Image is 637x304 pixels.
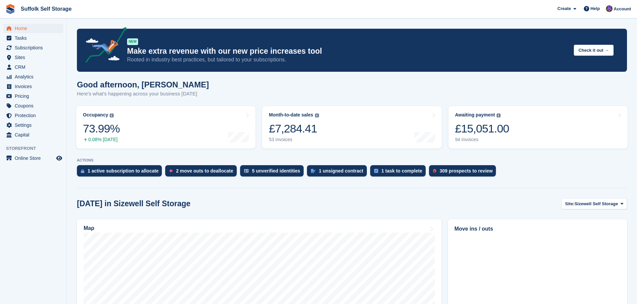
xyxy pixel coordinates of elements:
a: Suffolk Self Storage [18,3,74,14]
a: menu [3,53,63,62]
a: menu [3,154,63,163]
a: 1 task to complete [370,165,429,180]
a: 5 unverified identities [240,165,307,180]
div: Occupancy [83,112,108,118]
a: menu [3,72,63,81]
div: £15,051.00 [455,122,509,135]
a: 1 unsigned contract [307,165,370,180]
img: active_subscription_to_allocate_icon-d502201f5373d7db506a760aba3b589e785aa758c864c3986d89f69b8ff3... [81,169,84,173]
h2: [DATE] in Sizewell Self Storage [77,199,191,208]
span: Settings [15,120,55,130]
img: task-75834270c22a3079a89374b754ae025e5fb1db73e45f91037f5363f120a921f8.svg [374,169,378,173]
img: stora-icon-8386f47178a22dfd0bd8f6a31ec36ba5ce8667c1dd55bd0f319d3a0aa187defe.svg [5,4,15,14]
span: Online Store [15,154,55,163]
img: contract_signature_icon-13c848040528278c33f63329250d36e43548de30e8caae1d1a13099fd9432cc5.svg [311,169,316,173]
span: Capital [15,130,55,139]
a: menu [3,33,63,43]
span: Create [557,5,571,12]
a: menu [3,111,63,120]
p: Rooted in industry best practices, but tailored to your subscriptions. [127,56,568,63]
img: price-adjustments-announcement-icon-8257ccfd72463d97f412b2fc003d46551f7dbcb40ab6d574587a9cd5c0d94... [80,27,127,65]
div: 53 invoices [269,137,319,142]
a: menu [3,24,63,33]
div: Awaiting payment [455,112,495,118]
div: NEW [127,38,138,45]
span: CRM [15,62,55,72]
div: 94 invoices [455,137,509,142]
span: Protection [15,111,55,120]
span: Coupons [15,101,55,110]
div: 73.99% [83,122,120,135]
img: icon-info-grey-7440780725fd019a000dd9b08b2336e03edf1995a4989e88bcd33f0948082b44.svg [110,113,114,117]
span: Analytics [15,72,55,81]
a: Preview store [55,154,63,162]
span: Site: [565,201,574,207]
span: Sizewell Self Storage [574,201,618,207]
a: menu [3,82,63,91]
img: icon-info-grey-7440780725fd019a000dd9b08b2336e03edf1995a4989e88bcd33f0948082b44.svg [315,113,319,117]
div: 0.08% [DATE] [83,137,120,142]
a: Month-to-date sales £7,284.41 53 invoices [262,106,441,148]
p: Make extra revenue with our new price increases tool [127,46,568,56]
a: 309 prospects to review [429,165,500,180]
span: Home [15,24,55,33]
div: 309 prospects to review [440,168,493,174]
div: 1 task to complete [382,168,422,174]
span: Storefront [6,145,67,152]
span: Pricing [15,91,55,101]
a: menu [3,43,63,52]
p: ACTIONS [77,158,627,163]
a: menu [3,120,63,130]
img: icon-info-grey-7440780725fd019a000dd9b08b2336e03edf1995a4989e88bcd33f0948082b44.svg [497,113,501,117]
span: Account [614,6,631,12]
h2: Move ins / outs [454,225,621,233]
span: Subscriptions [15,43,55,52]
a: menu [3,62,63,72]
img: move_outs_to_deallocate_icon-f764333ba52eb49d3ac5e1228854f67142a1ed5810a6f6cc68b1a99e826820c5.svg [169,169,173,173]
span: Invoices [15,82,55,91]
div: 5 unverified identities [252,168,300,174]
span: Tasks [15,33,55,43]
h2: Map [84,225,94,231]
a: 1 active subscription to allocate [77,165,165,180]
div: Month-to-date sales [269,112,313,118]
a: Occupancy 73.99% 0.08% [DATE] [76,106,255,148]
a: menu [3,130,63,139]
img: prospect-51fa495bee0391a8d652442698ab0144808aea92771e9ea1ae160a38d050c398.svg [433,169,436,173]
img: Emma [606,5,613,12]
a: menu [3,101,63,110]
h1: Good afternoon, [PERSON_NAME] [77,80,209,89]
p: Here's what's happening across your business [DATE] [77,90,209,98]
a: 2 move outs to deallocate [165,165,240,180]
button: Check it out → [574,45,614,56]
span: Sites [15,53,55,62]
img: verify_identity-adf6edd0f0f0b5bbfe63781bf79b02c33cf7c696d77639b501bdc392416b5a36.svg [244,169,249,173]
div: 2 move outs to deallocate [176,168,233,174]
div: 1 active subscription to allocate [88,168,158,174]
span: Help [591,5,600,12]
div: £7,284.41 [269,122,319,135]
div: 1 unsigned contract [319,168,363,174]
a: Awaiting payment £15,051.00 94 invoices [448,106,628,148]
button: Site: Sizewell Self Storage [561,198,627,209]
a: menu [3,91,63,101]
